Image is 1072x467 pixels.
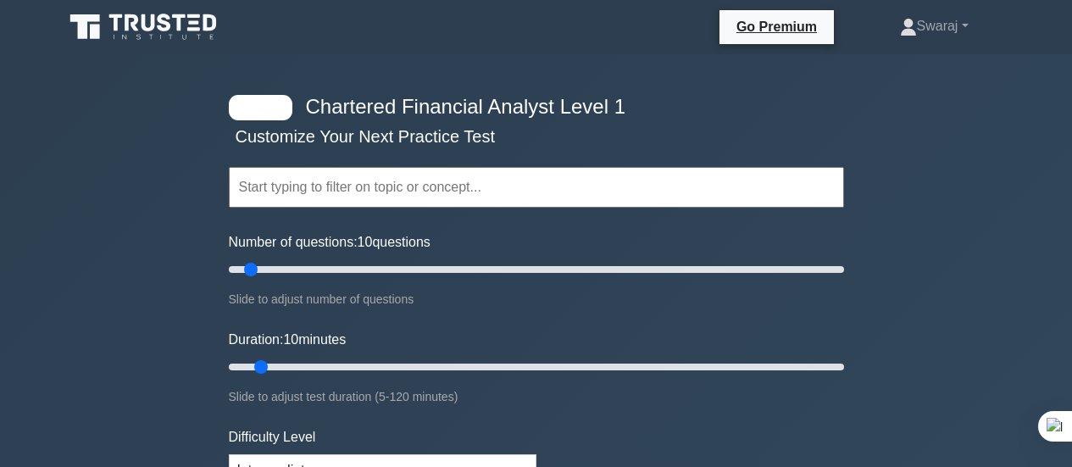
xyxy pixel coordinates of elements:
input: Start typing to filter on topic or concept... [229,167,844,208]
label: Difficulty Level [229,427,316,448]
h4: Chartered Financial Analyst Level 1 [299,95,761,120]
span: 10 [283,332,298,347]
label: Number of questions: questions [229,232,430,253]
span: 10 [358,235,373,249]
label: Duration: minutes [229,330,347,350]
a: Go Premium [726,16,827,37]
a: Swaraj [859,9,1009,43]
div: Slide to adjust number of questions [229,289,844,309]
div: Slide to adjust test duration (5-120 minutes) [229,386,844,407]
